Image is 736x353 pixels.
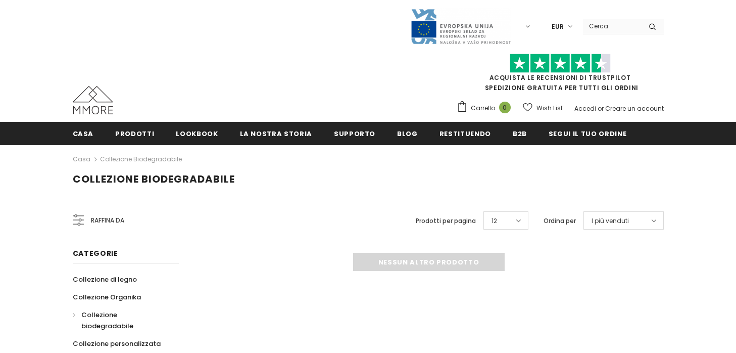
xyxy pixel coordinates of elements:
[176,129,218,139] span: Lookbook
[605,104,664,113] a: Creare un account
[91,215,124,226] span: Raffina da
[489,73,631,82] a: Acquista le recensioni di TrustPilot
[73,306,168,335] a: Collezione biodegradabile
[598,104,604,113] span: or
[510,54,611,73] img: Fidati di Pilot Stars
[574,104,596,113] a: Accedi
[115,129,154,139] span: Prodotti
[73,288,141,306] a: Collezione Organika
[176,122,218,145] a: Lookbook
[73,271,137,288] a: Collezione di legno
[240,122,312,145] a: La nostra storia
[416,216,476,226] label: Prodotti per pagina
[73,292,141,302] span: Collezione Organika
[73,248,118,258] span: Categorie
[513,129,527,139] span: B2B
[334,129,375,139] span: supporto
[73,339,161,348] span: Collezione personalizzata
[410,22,511,30] a: Javni Razpis
[544,216,576,226] label: Ordina per
[439,122,491,145] a: Restituendo
[73,335,161,352] a: Collezione personalizzata
[81,310,133,331] span: Collezione biodegradabile
[523,99,563,117] a: Wish List
[592,216,629,226] span: I più venduti
[499,102,511,113] span: 0
[73,122,94,145] a: Casa
[100,155,182,163] a: Collezione biodegradabile
[492,216,497,226] span: 12
[73,153,90,165] a: Casa
[240,129,312,139] span: La nostra storia
[410,8,511,45] img: Javni Razpis
[73,172,235,186] span: Collezione biodegradabile
[115,122,154,145] a: Prodotti
[73,86,113,114] img: Casi MMORE
[334,122,375,145] a: supporto
[536,103,563,113] span: Wish List
[439,129,491,139] span: Restituendo
[549,122,626,145] a: Segui il tuo ordine
[549,129,626,139] span: Segui il tuo ordine
[583,19,641,33] input: Search Site
[457,58,664,92] span: SPEDIZIONE GRATUITA PER TUTTI GLI ORDINI
[513,122,527,145] a: B2B
[397,122,418,145] a: Blog
[73,129,94,139] span: Casa
[397,129,418,139] span: Blog
[457,101,516,116] a: Carrello 0
[471,103,495,113] span: Carrello
[552,22,564,32] span: EUR
[73,275,137,284] span: Collezione di legno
